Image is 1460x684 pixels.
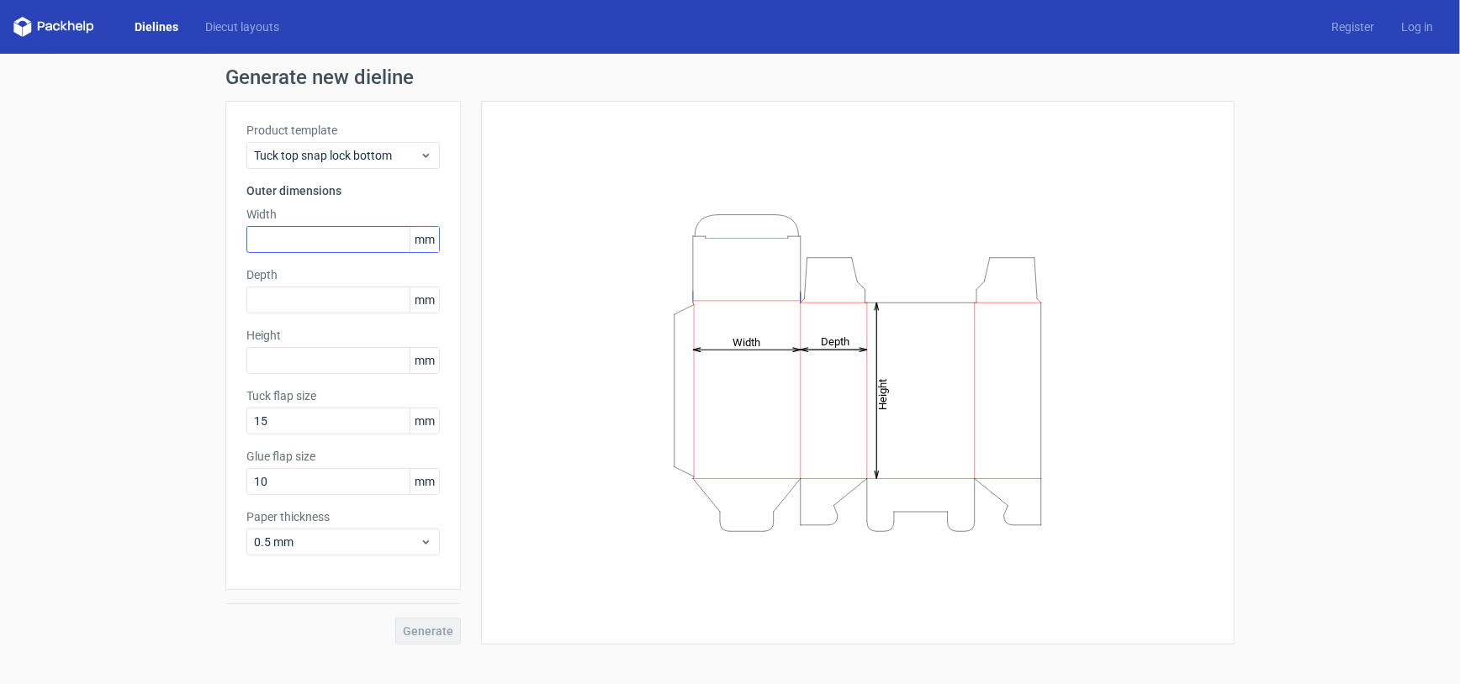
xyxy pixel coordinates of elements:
[121,18,192,35] a: Dielines
[410,287,439,313] span: mm
[254,534,420,550] span: 0.5 mm
[246,182,440,199] h3: Outer dimensions
[821,335,849,348] tspan: Depth
[246,448,440,465] label: Glue flap size
[410,469,439,494] span: mm
[410,408,439,434] span: mm
[225,67,1235,87] h1: Generate new dieline
[733,335,760,348] tspan: Width
[246,327,440,344] label: Height
[246,266,440,283] label: Depth
[410,227,439,252] span: mm
[246,122,440,139] label: Product template
[254,147,420,164] span: Tuck top snap lock bottom
[1318,18,1388,35] a: Register
[246,508,440,525] label: Paper thickness
[876,378,889,409] tspan: Height
[192,18,293,35] a: Diecut layouts
[410,348,439,373] span: mm
[246,387,440,404] label: Tuck flap size
[1388,18,1447,35] a: Log in
[246,206,440,223] label: Width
